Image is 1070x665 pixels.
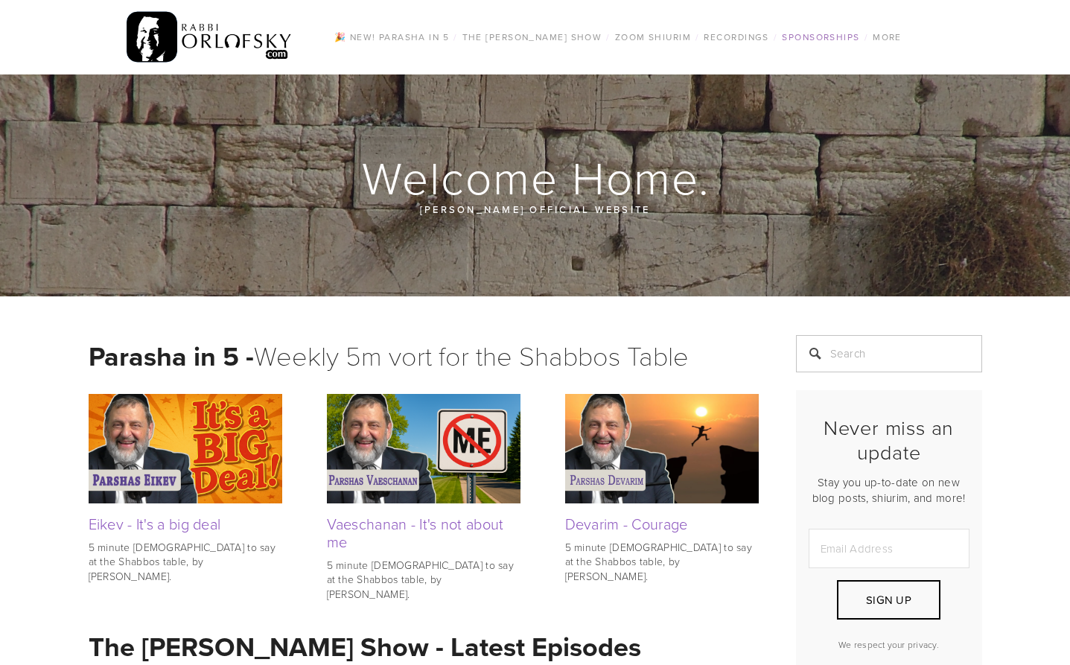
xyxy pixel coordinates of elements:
[777,28,864,47] a: Sponsorships
[866,592,911,608] span: Sign Up
[327,513,504,552] a: Vaeschanan - It's not about me
[611,28,695,47] a: Zoom Shiurim
[565,513,688,534] a: Devarim - Courage
[565,540,759,584] p: 5 minute [DEMOGRAPHIC_DATA] to say at the Shabbos table, by [PERSON_NAME].
[695,31,699,43] span: /
[809,529,969,568] input: Email Address
[127,8,293,66] img: RabbiOrlofsky.com
[837,580,940,620] button: Sign Up
[89,513,221,534] a: Eikev - It's a big deal
[89,153,984,201] h1: Welcome Home.
[327,558,520,602] p: 5 minute [DEMOGRAPHIC_DATA] to say at the Shabbos table, by [PERSON_NAME].
[809,638,969,651] p: We respect your privacy.
[458,28,607,47] a: The [PERSON_NAME] Show
[796,335,982,372] input: Search
[606,31,610,43] span: /
[864,31,868,43] span: /
[809,416,969,464] h2: Never miss an update
[89,335,759,376] h1: Weekly 5m vort for the Shabbos Table
[699,28,773,47] a: Recordings
[327,394,520,503] img: Vaeschanan - It's not about me
[868,28,906,47] a: More
[89,337,254,375] strong: Parasha in 5 -
[89,394,282,503] img: Eikev - It's a big deal
[565,394,759,503] img: Devarim - Courage
[89,540,282,584] p: 5 minute [DEMOGRAPHIC_DATA] to say at the Shabbos table, by [PERSON_NAME].
[774,31,777,43] span: /
[809,474,969,506] p: Stay you up-to-date on new blog posts, shiurim, and more!
[453,31,457,43] span: /
[178,201,893,217] p: [PERSON_NAME] official website
[330,28,453,47] a: 🎉 NEW! Parasha in 5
